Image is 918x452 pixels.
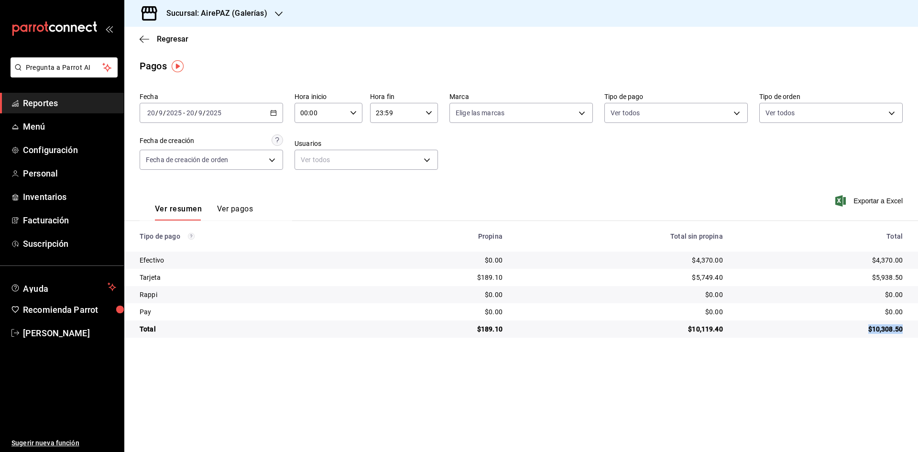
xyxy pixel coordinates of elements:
input: -- [147,109,155,117]
button: Exportar a Excel [837,195,903,207]
span: Pregunta a Parrot AI [26,63,103,73]
span: Facturación [23,214,116,227]
span: Elige las marcas [456,108,504,118]
label: Marca [449,93,593,100]
input: -- [198,109,203,117]
div: Total [738,232,903,240]
div: Total sin propina [518,232,723,240]
label: Usuarios [295,140,438,147]
span: Suscripción [23,237,116,250]
div: $0.00 [518,290,723,299]
span: Personal [23,167,116,180]
button: Regresar [140,34,188,44]
div: $4,370.00 [738,255,903,265]
input: ---- [166,109,182,117]
a: Pregunta a Parrot AI [7,69,118,79]
label: Tipo de pago [604,93,748,100]
div: Ver todos [295,150,438,170]
span: Recomienda Parrot [23,303,116,316]
div: $189.10 [385,273,503,282]
div: $10,308.50 [738,324,903,334]
div: Pagos [140,59,167,73]
span: / [203,109,206,117]
span: - [183,109,185,117]
button: Ver resumen [155,204,202,220]
div: Pay [140,307,370,317]
div: Fecha de creación [140,136,194,146]
span: [PERSON_NAME] [23,327,116,340]
label: Hora inicio [295,93,362,100]
div: $0.00 [385,290,503,299]
span: / [163,109,166,117]
span: Ayuda [23,281,104,293]
span: Inventarios [23,190,116,203]
div: $4,370.00 [518,255,723,265]
div: $0.00 [518,307,723,317]
div: $0.00 [738,307,903,317]
span: / [195,109,197,117]
button: open_drawer_menu [105,25,113,33]
span: Regresar [157,34,188,44]
span: Ver todos [611,108,640,118]
button: Ver pagos [217,204,253,220]
input: -- [158,109,163,117]
button: Pregunta a Parrot AI [11,57,118,77]
input: ---- [206,109,222,117]
span: Reportes [23,97,116,110]
div: Rappi [140,290,370,299]
h3: Sucursal: AirePAZ (Galerías) [159,8,267,19]
div: Tarjeta [140,273,370,282]
span: Configuración [23,143,116,156]
span: Menú [23,120,116,133]
div: Tipo de pago [140,232,370,240]
div: Propina [385,232,503,240]
label: Tipo de orden [759,93,903,100]
div: $0.00 [385,307,503,317]
img: Tooltip marker [172,60,184,72]
div: Efectivo [140,255,370,265]
div: $10,119.40 [518,324,723,334]
label: Hora fin [370,93,438,100]
div: $5,938.50 [738,273,903,282]
input: -- [186,109,195,117]
span: / [155,109,158,117]
div: $0.00 [738,290,903,299]
div: $189.10 [385,324,503,334]
span: Fecha de creación de orden [146,155,228,165]
div: $0.00 [385,255,503,265]
div: $5,749.40 [518,273,723,282]
span: Ver todos [765,108,795,118]
span: Sugerir nueva función [11,438,116,448]
svg: Los pagos realizados con Pay y otras terminales son montos brutos. [188,233,195,240]
label: Fecha [140,93,283,100]
div: navigation tabs [155,204,253,220]
div: Total [140,324,370,334]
